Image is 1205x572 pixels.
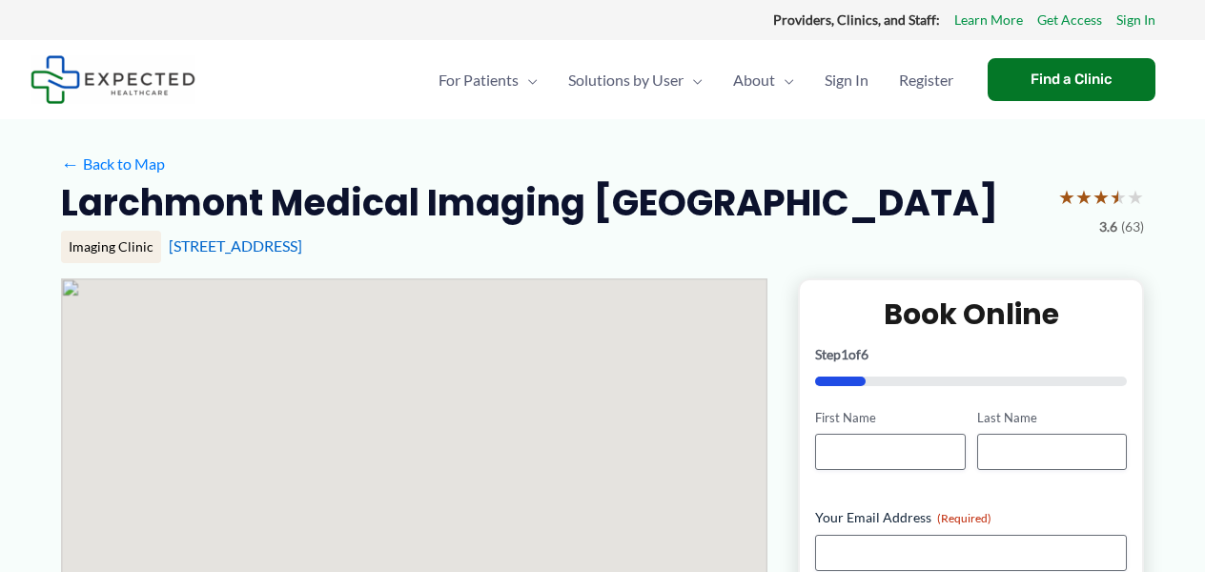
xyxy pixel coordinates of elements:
[61,154,79,173] span: ←
[861,346,868,362] span: 6
[733,47,775,113] span: About
[815,508,1127,527] label: Your Email Address
[1093,179,1110,214] span: ★
[568,47,684,113] span: Solutions by User
[423,47,969,113] nav: Primary Site Navigation
[718,47,809,113] a: AboutMenu Toggle
[1110,179,1127,214] span: ★
[61,150,165,178] a: ←Back to Map
[61,231,161,263] div: Imaging Clinic
[519,47,538,113] span: Menu Toggle
[1127,179,1144,214] span: ★
[1099,214,1117,239] span: 3.6
[1075,179,1093,214] span: ★
[423,47,553,113] a: For PatientsMenu Toggle
[61,179,998,226] h2: Larchmont Medical Imaging [GEOGRAPHIC_DATA]
[1058,179,1075,214] span: ★
[815,296,1127,333] h2: Book Online
[954,8,1023,32] a: Learn More
[775,47,794,113] span: Menu Toggle
[841,346,848,362] span: 1
[825,47,868,113] span: Sign In
[815,348,1127,361] p: Step of
[1037,8,1102,32] a: Get Access
[31,55,195,104] img: Expected Healthcare Logo - side, dark font, small
[773,11,940,28] strong: Providers, Clinics, and Staff:
[977,409,1127,427] label: Last Name
[884,47,969,113] a: Register
[899,47,953,113] span: Register
[1121,214,1144,239] span: (63)
[988,58,1155,101] a: Find a Clinic
[684,47,703,113] span: Menu Toggle
[439,47,519,113] span: For Patients
[169,236,302,255] a: [STREET_ADDRESS]
[815,409,965,427] label: First Name
[809,47,884,113] a: Sign In
[1116,8,1155,32] a: Sign In
[937,511,991,525] span: (Required)
[553,47,718,113] a: Solutions by UserMenu Toggle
